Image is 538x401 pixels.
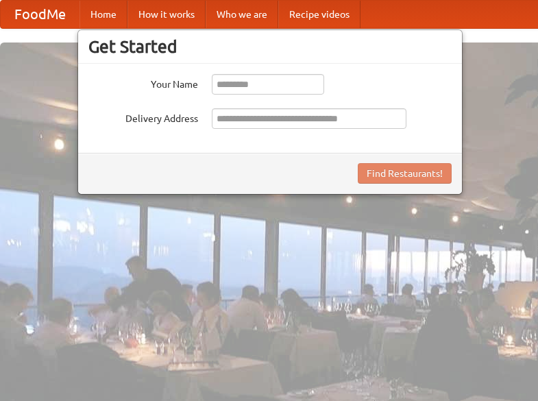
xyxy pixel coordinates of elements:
[1,1,80,28] a: FoodMe
[88,108,198,125] label: Delivery Address
[88,36,452,57] h3: Get Started
[278,1,360,28] a: Recipe videos
[206,1,278,28] a: Who we are
[358,163,452,184] button: Find Restaurants!
[88,74,198,91] label: Your Name
[127,1,206,28] a: How it works
[80,1,127,28] a: Home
